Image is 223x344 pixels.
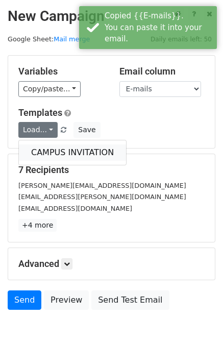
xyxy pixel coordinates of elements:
a: Templates [18,107,62,118]
a: Preview [44,290,89,310]
small: [PERSON_NAME][EMAIL_ADDRESS][DOMAIN_NAME] [18,182,186,189]
a: Mail merge [54,35,90,43]
button: Save [73,122,100,138]
h5: Email column [119,66,205,77]
a: +4 more [18,219,57,232]
a: Copy/paste... [18,81,81,97]
a: Load... [18,122,58,138]
small: [EMAIL_ADDRESS][DOMAIN_NAME] [18,205,132,212]
a: Send [8,290,41,310]
iframe: Chat Widget [172,295,223,344]
h5: Variables [18,66,104,77]
a: Send Test Email [91,290,169,310]
h5: Advanced [18,258,205,269]
small: Google Sheet: [8,35,90,43]
h5: 7 Recipients [18,164,205,176]
h2: New Campaign [8,8,215,25]
small: [EMAIL_ADDRESS][PERSON_NAME][DOMAIN_NAME] [18,193,186,201]
a: CAMPUS INVITATION [19,144,126,161]
div: Copied {{E-mails}}. You can paste it into your email. [105,10,213,45]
